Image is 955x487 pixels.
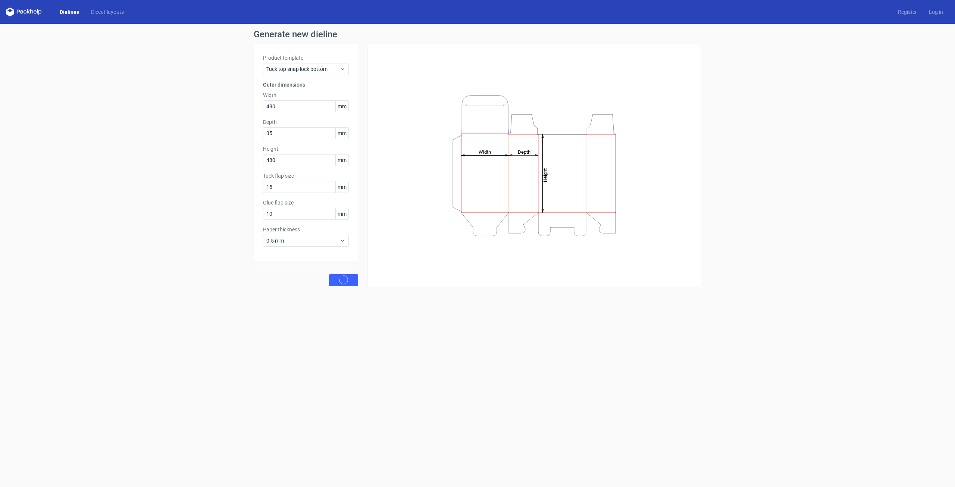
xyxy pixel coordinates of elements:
[263,91,349,99] label: Width
[479,149,491,154] tspan: Width
[335,128,348,139] span: mm
[85,8,130,16] a: Diecut layouts
[263,226,349,233] label: Paper thickness
[54,8,85,16] a: Dielines
[263,199,349,206] label: Glue flap size
[335,208,348,219] span: mm
[542,168,548,182] tspan: Height
[263,118,349,126] label: Depth
[892,8,923,16] a: Register
[263,145,349,153] label: Height
[254,30,701,39] h1: Generate new dieline
[266,65,340,73] span: Tuck top snap lock bottom
[923,8,949,16] a: Log in
[263,81,349,88] h3: Outer dimensions
[335,101,348,112] span: mm
[263,54,349,62] label: Product template
[335,154,348,166] span: mm
[335,181,348,193] span: mm
[266,237,340,244] span: 0.5 mm
[263,172,349,179] label: Tuck flap size
[518,149,530,154] tspan: Depth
